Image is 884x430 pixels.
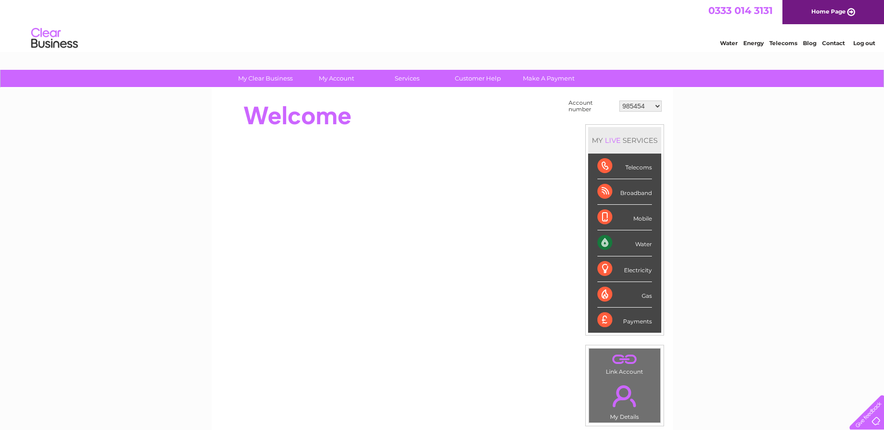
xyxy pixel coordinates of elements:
[589,348,661,377] td: Link Account
[743,40,764,47] a: Energy
[822,40,845,47] a: Contact
[597,154,652,179] div: Telecoms
[510,70,587,87] a: Make A Payment
[589,377,661,423] td: My Details
[769,40,797,47] a: Telecoms
[597,308,652,333] div: Payments
[708,5,773,16] a: 0333 014 3131
[591,380,658,412] a: .
[597,282,652,308] div: Gas
[227,70,304,87] a: My Clear Business
[369,70,445,87] a: Services
[566,97,617,115] td: Account number
[591,351,658,367] a: .
[597,230,652,256] div: Water
[439,70,516,87] a: Customer Help
[720,40,738,47] a: Water
[588,127,661,154] div: MY SERVICES
[597,256,652,282] div: Electricity
[597,179,652,205] div: Broadband
[222,5,663,45] div: Clear Business is a trading name of Verastar Limited (registered in [GEOGRAPHIC_DATA] No. 3667643...
[31,24,78,53] img: logo.png
[298,70,375,87] a: My Account
[597,205,652,230] div: Mobile
[603,136,623,145] div: LIVE
[803,40,816,47] a: Blog
[853,40,875,47] a: Log out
